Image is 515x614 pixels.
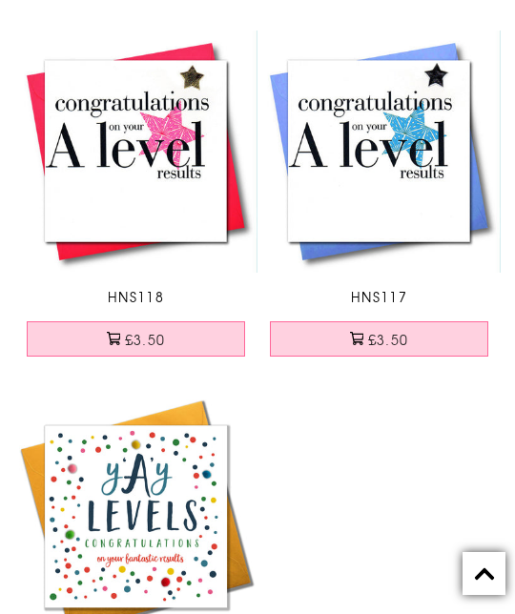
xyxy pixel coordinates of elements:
[14,31,257,273] img: Congratulations Card, A Level results, Pink, Embellished with a padded star
[351,287,407,306] span: HNS117
[108,287,164,306] span: HNS118
[270,321,489,357] button: £3.50
[27,321,246,357] button: £3.50
[257,31,501,273] img: Congratulations Card, A Level results, Blue, Embellished with a padded star
[257,31,501,307] a: Congratulations Card, A Level results, Blue, Embellished with a padded star HNS117
[14,31,257,307] a: Congratulations Card, A Level results, Pink, Embellished with a padded star HNS118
